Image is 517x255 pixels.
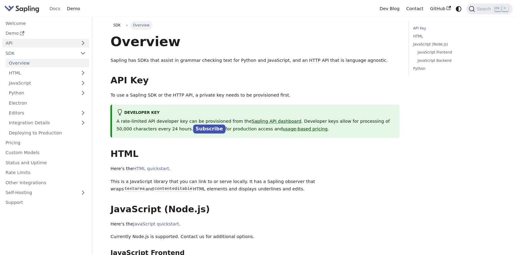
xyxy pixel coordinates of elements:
[2,39,77,48] a: API
[417,50,494,55] a: JavaScript Frontend
[6,78,89,87] a: JavaScript
[110,178,400,193] p: This is a JavaScript library that you can link to or serve locally. It has a Sapling observer tha...
[110,92,400,99] p: To use a Sapling SDK or the HTTP API, a private key needs to be provisioned first.
[130,21,153,30] span: Overview
[6,118,89,127] a: Integration Details
[110,233,400,241] p: Currently Node.js is supported. Contact us for additional options.
[2,49,77,58] a: SDK
[2,168,89,177] a: Rate Limits
[124,186,145,192] code: textarea
[193,125,225,133] a: Subscribe
[466,3,512,14] button: Search (Ctrl+K)
[417,58,494,64] a: JavaScript Backend
[6,128,89,137] a: Deploying to Production
[4,4,42,13] a: Sapling.ai
[6,109,77,118] a: Editors
[427,4,454,14] a: GitHub
[2,158,89,167] a: Status and Uptime
[2,138,89,147] a: Pricing
[110,21,123,30] a: SDK
[110,221,400,228] p: Here's the .
[110,33,400,50] h1: Overview
[2,29,89,38] a: Demo
[110,149,400,160] h2: HTML
[502,6,508,11] kbd: K
[110,57,400,64] p: Sapling has SDKs that assist in grammar checking text for Python and JavaScript, and an HTTP API ...
[376,4,403,14] a: Dev Blog
[6,98,89,107] a: Electron
[6,89,89,98] a: Python
[110,204,400,215] h2: JavaScript (Node.js)
[77,49,89,58] button: Collapse sidebar category 'SDK'
[133,166,169,171] a: HTML quickstart
[117,118,395,133] p: A rate-limited API developer key can be provisioned from the . Developer keys allow for processin...
[2,178,89,187] a: Other Integrations
[2,148,89,157] a: Custom Models
[46,4,64,14] a: Docs
[110,21,400,30] nav: Breadcrumbs
[133,221,179,226] a: JavaScript quickstart
[64,4,83,14] a: Demo
[475,6,495,11] span: Search
[403,4,427,14] a: Contact
[413,26,496,31] a: API Key
[413,66,496,72] a: Python
[2,19,89,28] a: Welcome
[113,23,121,27] span: SDK
[2,188,89,197] a: Self-Hosting
[77,109,89,118] button: Expand sidebar category 'Editors'
[454,4,463,13] button: Switch between dark and light mode (currently system mode)
[2,198,89,207] a: Support
[6,69,89,78] a: HTML
[77,39,89,48] button: Expand sidebar category 'API'
[154,186,193,192] code: contenteditable
[6,59,89,68] a: Overview
[117,109,395,117] div: Developer Key
[110,75,400,86] h2: API Key
[413,42,496,47] a: JavaScript (Node.js)
[413,34,496,39] a: HTML
[110,165,400,173] p: Here's the .
[252,119,301,124] a: Sapling API dashboard
[283,126,328,131] a: usage-based pricing
[4,4,39,13] img: Sapling.ai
